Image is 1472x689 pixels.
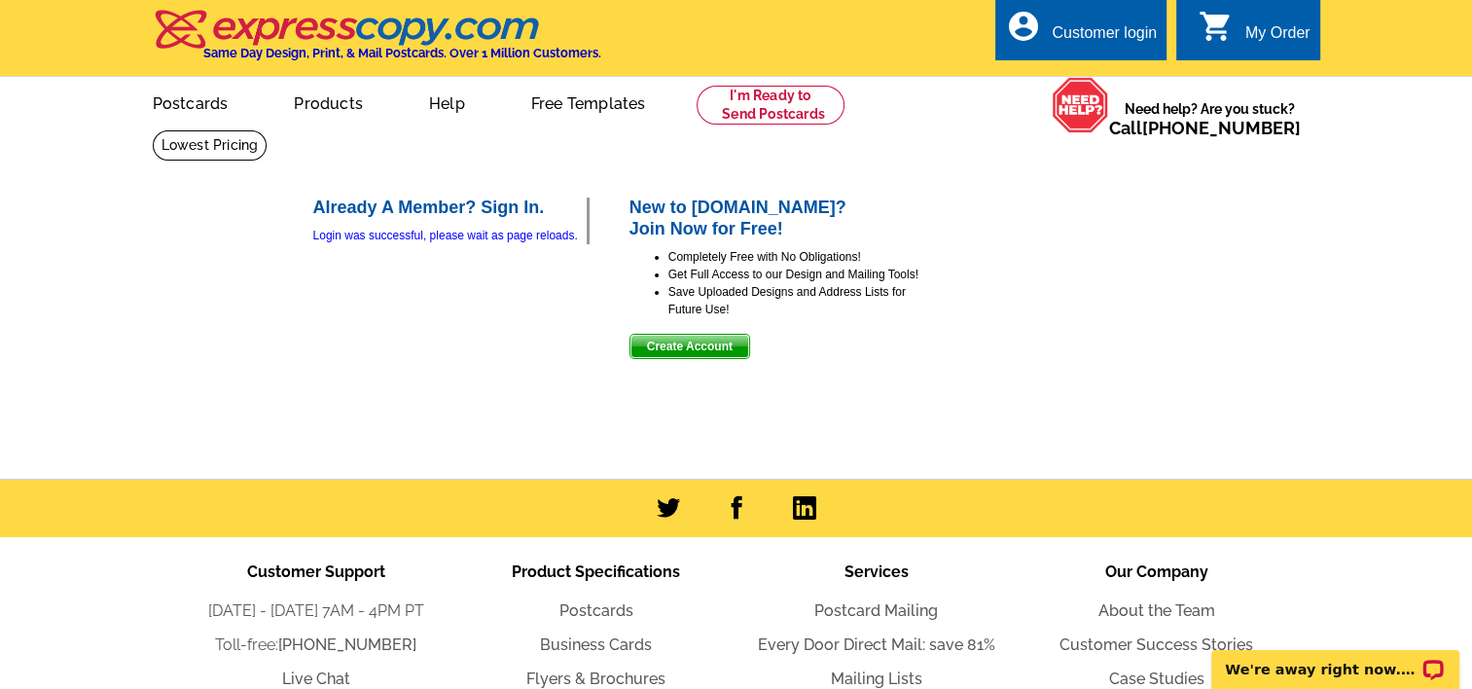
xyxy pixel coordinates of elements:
a: Free Templates [500,79,677,125]
h2: Already A Member? Sign In. [313,198,587,219]
a: Postcards [559,601,633,620]
button: Create Account [629,334,750,359]
li: Get Full Access to our Design and Mailing Tools! [668,266,921,283]
a: About the Team [1098,601,1215,620]
i: account_circle [1005,9,1040,44]
li: Completely Free with No Obligations! [668,248,921,266]
div: Customer login [1052,24,1157,52]
a: Help [398,79,496,125]
div: My Order [1245,24,1310,52]
a: [PHONE_NUMBER] [1142,118,1301,138]
a: [PHONE_NUMBER] [278,635,416,654]
li: [DATE] - [DATE] 7AM - 4PM PT [176,599,456,623]
a: Mailing Lists [831,670,922,688]
a: Postcard Mailing [814,601,938,620]
a: Live Chat [282,670,350,688]
a: shopping_cart My Order [1199,21,1310,46]
span: Product Specifications [512,562,680,581]
div: Login was successful, please wait as page reloads. [313,227,587,244]
a: Postcards [122,79,260,125]
li: Toll-free: [176,634,456,657]
span: Customer Support [247,562,385,581]
iframe: LiveChat chat widget [1199,628,1472,689]
span: Our Company [1105,562,1208,581]
a: Customer Success Stories [1059,635,1253,654]
a: account_circle Customer login [1005,21,1157,46]
span: Need help? Are you stuck? [1109,99,1310,138]
h4: Same Day Design, Print, & Mail Postcards. Over 1 Million Customers. [203,46,601,60]
a: Every Door Direct Mail: save 81% [758,635,995,654]
span: Create Account [630,335,749,358]
a: Business Cards [540,635,652,654]
a: Case Studies [1109,670,1204,688]
span: Services [844,562,909,581]
i: shopping_cart [1199,9,1234,44]
h2: New to [DOMAIN_NAME]? Join Now for Free! [629,198,921,239]
a: Flyers & Brochures [526,670,665,688]
span: Call [1109,118,1301,138]
li: Save Uploaded Designs and Address Lists for Future Use! [668,283,921,318]
a: Same Day Design, Print, & Mail Postcards. Over 1 Million Customers. [153,23,601,60]
a: Products [263,79,394,125]
img: help [1052,77,1109,133]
